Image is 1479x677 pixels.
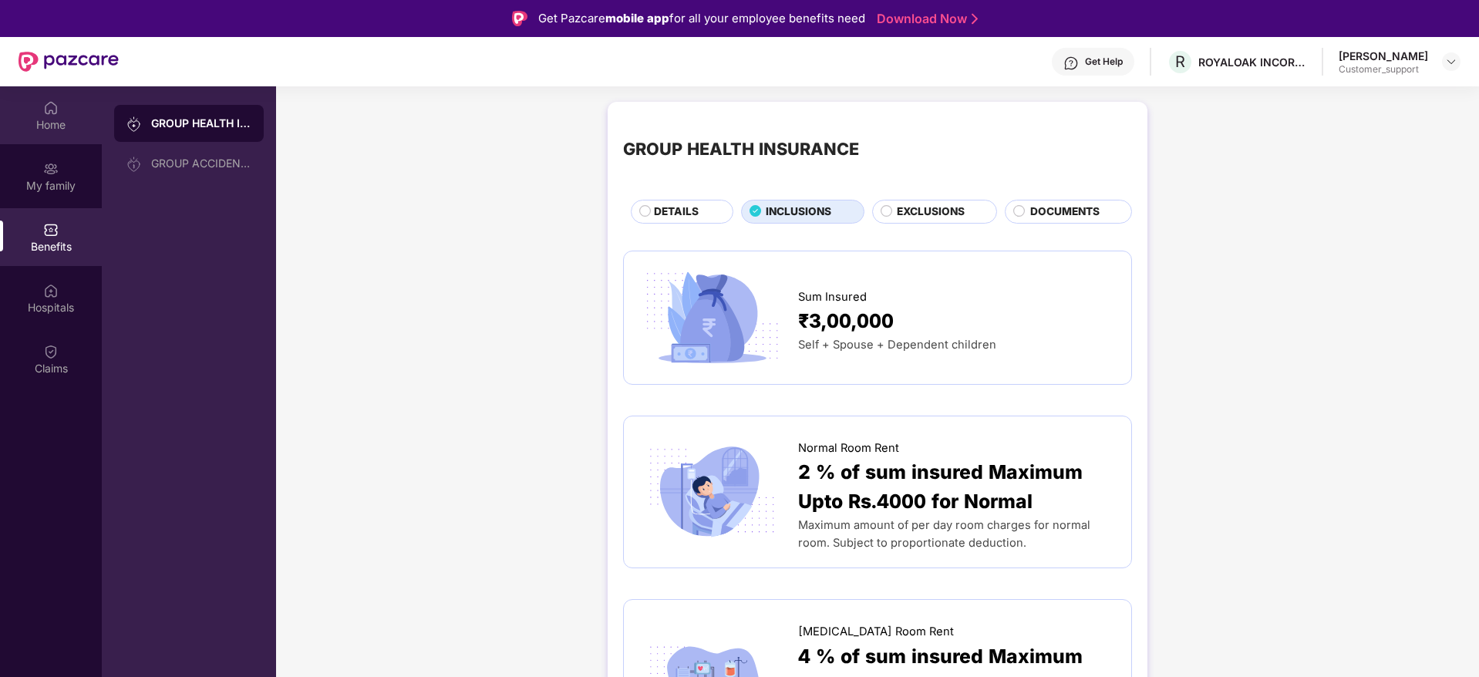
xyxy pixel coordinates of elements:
[798,623,954,641] span: [MEDICAL_DATA] Room Rent
[512,11,527,26] img: Logo
[1445,56,1457,68] img: svg+xml;base64,PHN2ZyBpZD0iRHJvcGRvd24tMzJ4MzIiIHhtbG5zPSJodHRwOi8vd3d3LnczLm9yZy8yMDAwL3N2ZyIgd2...
[798,518,1090,550] span: Maximum amount of per day room charges for normal room. Subject to proportionate deduction.
[538,9,865,28] div: Get Pazcare for all your employee benefits need
[972,11,978,27] img: Stroke
[766,204,831,221] span: INCLUSIONS
[654,204,699,221] span: DETAILS
[1198,55,1306,69] div: ROYALOAK INCORPORATION PRIVATE LIMITED
[1339,49,1428,63] div: [PERSON_NAME]
[798,338,996,352] span: Self + Spouse + Dependent children
[151,116,251,131] div: GROUP HEALTH INSURANCE
[1175,52,1185,71] span: R
[897,204,965,221] span: EXCLUSIONS
[1030,204,1100,221] span: DOCUMENTS
[798,306,894,336] span: ₹3,00,000
[798,288,867,306] span: Sum Insured
[43,344,59,359] img: svg+xml;base64,PHN2ZyBpZD0iQ2xhaW0iIHhtbG5zPSJodHRwOi8vd3d3LnczLm9yZy8yMDAwL3N2ZyIgd2lkdGg9IjIwIi...
[639,267,785,369] img: icon
[639,441,785,543] img: icon
[43,161,59,177] img: svg+xml;base64,PHN2ZyB3aWR0aD0iMjAiIGhlaWdodD0iMjAiIHZpZXdCb3g9IjAgMCAyMCAyMCIgZmlsbD0ibm9uZSIgeG...
[623,136,859,162] div: GROUP HEALTH INSURANCE
[1085,56,1123,68] div: Get Help
[151,157,251,170] div: GROUP ACCIDENTAL INSURANCE
[877,11,973,27] a: Download Now
[126,157,142,172] img: svg+xml;base64,PHN2ZyB3aWR0aD0iMjAiIGhlaWdodD0iMjAiIHZpZXdCb3g9IjAgMCAyMCAyMCIgZmlsbD0ibm9uZSIgeG...
[798,457,1116,517] span: 2 % of sum insured Maximum Upto Rs.4000 for Normal
[1339,63,1428,76] div: Customer_support
[43,100,59,116] img: svg+xml;base64,PHN2ZyBpZD0iSG9tZSIgeG1sbnM9Imh0dHA6Ly93d3cudzMub3JnLzIwMDAvc3ZnIiB3aWR0aD0iMjAiIG...
[605,11,669,25] strong: mobile app
[1063,56,1079,71] img: svg+xml;base64,PHN2ZyBpZD0iSGVscC0zMngzMiIgeG1sbnM9Imh0dHA6Ly93d3cudzMub3JnLzIwMDAvc3ZnIiB3aWR0aD...
[798,440,899,457] span: Normal Room Rent
[126,116,142,132] img: svg+xml;base64,PHN2ZyB3aWR0aD0iMjAiIGhlaWdodD0iMjAiIHZpZXdCb3g9IjAgMCAyMCAyMCIgZmlsbD0ibm9uZSIgeG...
[43,222,59,237] img: svg+xml;base64,PHN2ZyBpZD0iQmVuZWZpdHMiIHhtbG5zPSJodHRwOi8vd3d3LnczLm9yZy8yMDAwL3N2ZyIgd2lkdGg9Ij...
[43,283,59,298] img: svg+xml;base64,PHN2ZyBpZD0iSG9zcGl0YWxzIiB4bWxucz0iaHR0cDovL3d3dy53My5vcmcvMjAwMC9zdmciIHdpZHRoPS...
[19,52,119,72] img: New Pazcare Logo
